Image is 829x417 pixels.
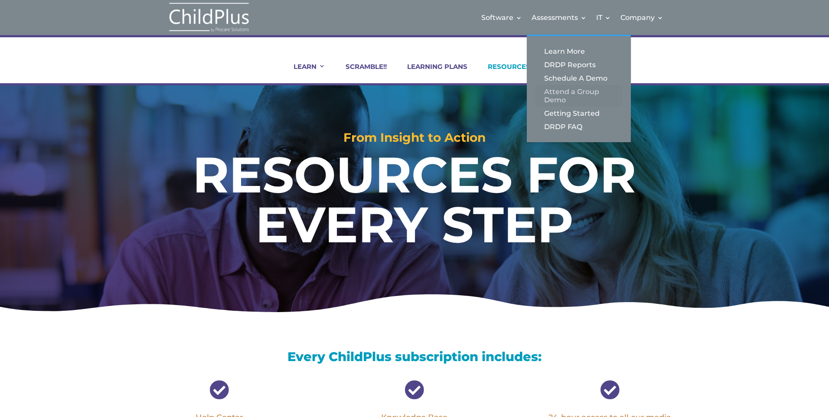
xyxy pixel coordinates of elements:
[535,45,622,58] a: Learn More
[687,323,829,417] iframe: Chat Widget
[209,380,229,400] span: 
[535,58,622,72] a: DRDP Reports
[137,350,692,367] h3: Every ChildPlus subscription includes:
[600,380,620,400] span: 
[477,62,530,83] a: RESOURCES
[535,72,622,85] a: Schedule A Demo
[116,150,713,254] h1: RESOURCES FOR EVERY STEP
[396,62,467,83] a: LEARNING PLANS
[283,62,325,83] a: LEARN
[42,131,788,148] h2: From Insight to Action
[535,85,622,107] a: Attend a Group Demo
[335,62,387,83] a: SCRAMBLE!!
[535,120,622,134] a: DRDP FAQ
[405,380,424,400] span: 
[535,107,622,120] a: Getting Started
